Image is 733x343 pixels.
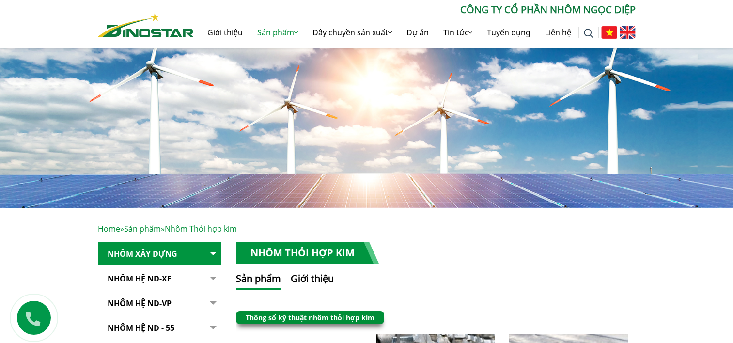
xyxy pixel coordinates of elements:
[399,17,436,48] a: Dự án
[165,223,237,234] span: Nhôm Thỏi hợp kim
[236,271,281,290] button: Sản phẩm
[124,223,161,234] a: Sản phẩm
[98,223,237,234] span: » »
[98,242,221,266] a: Nhôm Xây dựng
[250,17,305,48] a: Sản phẩm
[236,242,379,264] h1: Nhôm Thỏi hợp kim
[480,17,538,48] a: Tuyển dụng
[98,223,120,234] a: Home
[291,271,334,290] button: Giới thiệu
[194,2,636,17] p: CÔNG TY CỔ PHẦN NHÔM NGỌC DIỆP
[246,313,374,322] a: Thông số kỹ thuật nhôm thỏi hợp kim
[98,267,221,291] a: Nhôm Hệ ND-XF
[436,17,480,48] a: Tin tức
[98,292,221,315] a: Nhôm Hệ ND-VP
[98,13,194,37] img: Nhôm Dinostar
[538,17,578,48] a: Liên hệ
[601,26,617,39] img: Tiếng Việt
[200,17,250,48] a: Giới thiệu
[98,316,221,340] a: NHÔM HỆ ND - 55
[620,26,636,39] img: English
[584,29,593,38] img: search
[305,17,399,48] a: Dây chuyền sản xuất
